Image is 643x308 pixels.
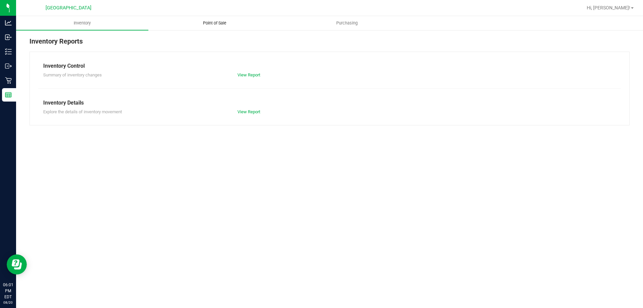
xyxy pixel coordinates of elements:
[281,16,413,30] a: Purchasing
[5,91,12,98] inline-svg: Reports
[5,77,12,84] inline-svg: Retail
[7,254,27,274] iframe: Resource center
[16,16,148,30] a: Inventory
[5,48,12,55] inline-svg: Inventory
[3,300,13,305] p: 08/20
[43,72,102,77] span: Summary of inventory changes
[237,109,260,114] a: View Report
[43,99,616,107] div: Inventory Details
[3,282,13,300] p: 06:01 PM EDT
[5,19,12,26] inline-svg: Analytics
[43,62,616,70] div: Inventory Control
[65,20,100,26] span: Inventory
[5,34,12,41] inline-svg: Inbound
[587,5,630,10] span: Hi, [PERSON_NAME]!
[29,36,630,52] div: Inventory Reports
[148,16,281,30] a: Point of Sale
[43,109,122,114] span: Explore the details of inventory movement
[194,20,235,26] span: Point of Sale
[327,20,367,26] span: Purchasing
[237,72,260,77] a: View Report
[5,63,12,69] inline-svg: Outbound
[46,5,91,11] span: [GEOGRAPHIC_DATA]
